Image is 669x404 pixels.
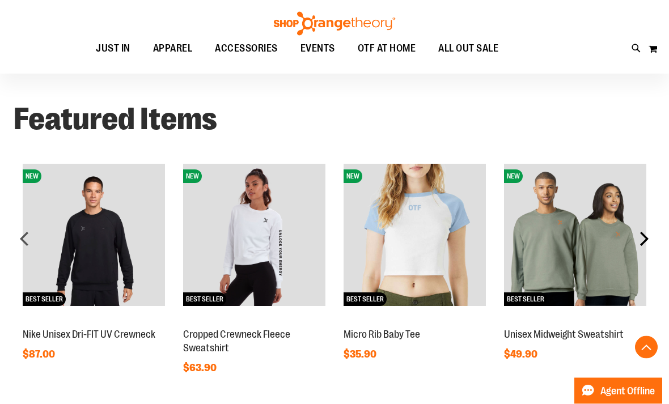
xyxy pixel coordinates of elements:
[504,329,624,341] a: Unisex Midweight Sweatshirt
[300,36,335,61] span: EVENTS
[504,349,539,360] span: $49.90
[272,12,397,36] img: Shop Orangetheory
[23,164,165,307] img: Nike Unisex Dri-FIT UV Crewneck
[633,228,655,250] div: next
[504,293,547,307] span: BEST SELLER
[358,36,416,61] span: OTF AT HOME
[344,329,420,341] a: Micro Rib Baby Tee
[14,102,217,137] strong: Featured Items
[344,164,486,307] img: Micro Rib Baby Tee
[96,36,130,61] span: JUST IN
[183,329,290,354] a: Cropped Crewneck Fleece Sweatshirt
[23,170,41,184] span: NEW
[344,349,378,360] span: $35.90
[438,36,498,61] span: ALL OUT SALE
[344,317,486,326] a: Micro Rib Baby TeeNEWBEST SELLER
[183,293,226,307] span: BEST SELLER
[153,36,193,61] span: APPAREL
[635,336,658,359] button: Back To Top
[504,317,646,326] a: Unisex Midweight SweatshirtNEWBEST SELLER
[574,378,662,404] button: Agent Offline
[23,349,57,360] span: $87.00
[600,386,655,397] span: Agent Offline
[183,317,325,326] a: Cropped Crewneck Fleece SweatshirtNEWBEST SELLER
[23,317,165,326] a: Nike Unisex Dri-FIT UV CrewneckNEWBEST SELLER
[183,363,218,374] span: $63.90
[344,293,387,307] span: BEST SELLER
[14,228,36,250] div: prev
[23,329,155,341] a: Nike Unisex Dri-FIT UV Crewneck
[344,170,362,184] span: NEW
[215,36,278,61] span: ACCESSORIES
[23,293,66,307] span: BEST SELLER
[504,170,523,184] span: NEW
[183,170,202,184] span: NEW
[504,164,646,307] img: Unisex Midweight Sweatshirt
[183,164,325,307] img: Cropped Crewneck Fleece Sweatshirt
